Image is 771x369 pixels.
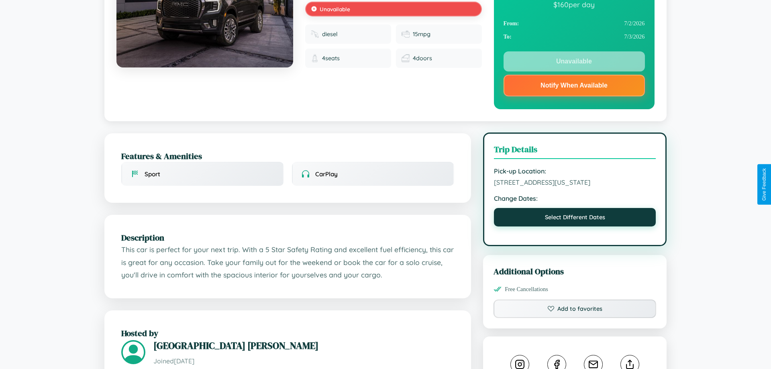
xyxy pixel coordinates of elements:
span: CarPlay [315,170,338,178]
span: 4 seats [322,55,340,62]
button: Add to favorites [494,300,656,318]
strong: Change Dates: [494,194,656,202]
span: 4 doors [413,55,432,62]
button: Select Different Dates [494,208,656,226]
span: Free Cancellations [505,286,548,293]
p: Joined [DATE] [153,355,454,367]
h3: [GEOGRAPHIC_DATA] [PERSON_NAME] [153,339,454,352]
div: 7 / 3 / 2026 [504,30,645,43]
span: diesel [322,31,338,38]
span: [STREET_ADDRESS][US_STATE] [494,178,656,186]
h3: Additional Options [494,265,656,277]
button: Unavailable [504,51,645,71]
strong: To: [504,33,512,40]
img: Doors [402,54,410,62]
h2: Description [121,232,454,243]
h3: Trip Details [494,143,656,159]
img: Fuel type [311,30,319,38]
strong: From: [504,20,519,27]
p: This car is perfect for your next trip. With a 5 Star Safety Rating and excellent fuel efficiency... [121,243,454,281]
img: Seats [311,54,319,62]
button: Notify When Available [504,75,645,96]
h2: Features & Amenities [121,150,454,162]
div: 7 / 2 / 2026 [504,17,645,30]
span: 15 mpg [413,31,430,38]
strong: Pick-up Location: [494,167,656,175]
h2: Hosted by [121,327,454,339]
img: Fuel efficiency [402,30,410,38]
div: Give Feedback [761,168,767,201]
span: Sport [145,170,160,178]
span: Unavailable [320,6,350,12]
